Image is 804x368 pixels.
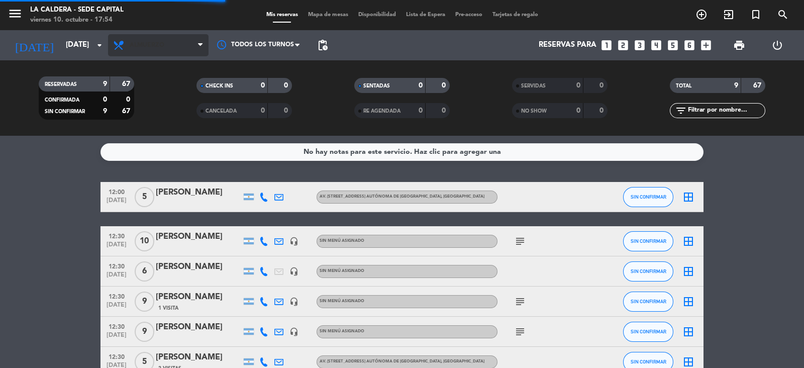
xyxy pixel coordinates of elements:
[539,41,596,50] span: Reservas para
[104,320,129,332] span: 12:30
[771,39,783,51] i: power_settings_new
[623,322,673,342] button: SIN CONFIRMAR
[135,322,154,342] span: 9
[320,329,364,333] span: Sin menú asignado
[284,82,290,89] strong: 0
[261,107,265,114] strong: 0
[104,350,129,362] span: 12:30
[158,304,178,312] span: 1 Visita
[599,107,606,114] strong: 0
[30,5,124,15] div: La Caldera - Sede Capital
[320,299,364,303] span: Sin menú asignado
[104,197,129,209] span: [DATE]
[261,12,303,18] span: Mis reservas
[631,359,666,364] span: SIN CONFIRMAR
[8,34,61,56] i: [DATE]
[135,187,154,207] span: 5
[631,299,666,304] span: SIN CONFIRMAR
[450,12,487,18] span: Pre-acceso
[521,109,547,114] span: NO SHOW
[104,332,129,343] span: [DATE]
[45,98,79,103] span: CONFIRMADA
[623,292,673,312] button: SIN CONFIRMAR
[631,194,666,200] span: SIN CONFIRMAR
[521,83,546,88] span: SERVIDAS
[514,326,526,338] i: subject
[320,269,364,273] span: Sin menú asignado
[156,230,241,243] div: [PERSON_NAME]
[303,12,353,18] span: Mapa de mesas
[401,12,450,18] span: Lista de Espera
[419,107,423,114] strong: 0
[304,146,501,158] div: No hay notas para este servicio. Haz clic para agregar una
[206,83,233,88] span: CHECK INS
[8,6,23,25] button: menu
[135,231,154,251] span: 10
[156,291,241,304] div: [PERSON_NAME]
[156,351,241,364] div: [PERSON_NAME]
[682,326,694,338] i: border_all
[514,235,526,247] i: subject
[206,109,237,114] span: CANCELADA
[750,9,762,21] i: turned_in_not
[675,105,687,117] i: filter_list
[93,39,106,51] i: arrow_drop_down
[104,260,129,271] span: 12:30
[30,15,124,25] div: viernes 10. octubre - 17:54
[156,186,241,199] div: [PERSON_NAME]
[130,42,164,49] span: Almuerzo
[442,107,448,114] strong: 0
[676,83,691,88] span: TOTAL
[122,80,132,87] strong: 67
[320,195,484,199] span: Av. [STREET_ADDRESS] Autónoma de [GEOGRAPHIC_DATA], [GEOGRAPHIC_DATA]
[699,39,713,52] i: add_box
[600,39,613,52] i: looks_one
[45,82,77,87] span: RESERVADAS
[631,268,666,274] span: SIN CONFIRMAR
[666,39,679,52] i: looks_5
[631,238,666,244] span: SIN CONFIRMAR
[103,96,107,103] strong: 0
[104,186,129,197] span: 12:00
[104,271,129,283] span: [DATE]
[695,9,708,21] i: add_circle_outline
[623,231,673,251] button: SIN CONFIRMAR
[103,108,107,115] strong: 9
[623,187,673,207] button: SIN CONFIRMAR
[289,267,298,276] i: headset_mic
[8,6,23,21] i: menu
[156,260,241,273] div: [PERSON_NAME]
[363,109,400,114] span: RE AGENDADA
[683,39,696,52] i: looks_6
[723,9,735,21] i: exit_to_app
[514,296,526,308] i: subject
[623,261,673,282] button: SIN CONFIRMAR
[687,105,765,116] input: Filtrar por nombre...
[487,12,543,18] span: Tarjetas de regalo
[617,39,630,52] i: looks_two
[104,302,129,313] span: [DATE]
[45,109,85,114] span: SIN CONFIRMAR
[419,82,423,89] strong: 0
[576,82,580,89] strong: 0
[289,327,298,336] i: headset_mic
[734,82,738,89] strong: 9
[682,356,694,368] i: border_all
[753,82,763,89] strong: 67
[777,9,789,21] i: search
[631,329,666,334] span: SIN CONFIRMAR
[682,235,694,247] i: border_all
[682,296,694,308] i: border_all
[135,261,154,282] span: 6
[320,359,484,363] span: Av. [STREET_ADDRESS] Autónoma de [GEOGRAPHIC_DATA], [GEOGRAPHIC_DATA]
[261,82,265,89] strong: 0
[289,237,298,246] i: headset_mic
[103,80,107,87] strong: 9
[122,108,132,115] strong: 67
[576,107,580,114] strong: 0
[363,83,390,88] span: SENTADAS
[633,39,646,52] i: looks_3
[156,321,241,334] div: [PERSON_NAME]
[599,82,606,89] strong: 0
[442,82,448,89] strong: 0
